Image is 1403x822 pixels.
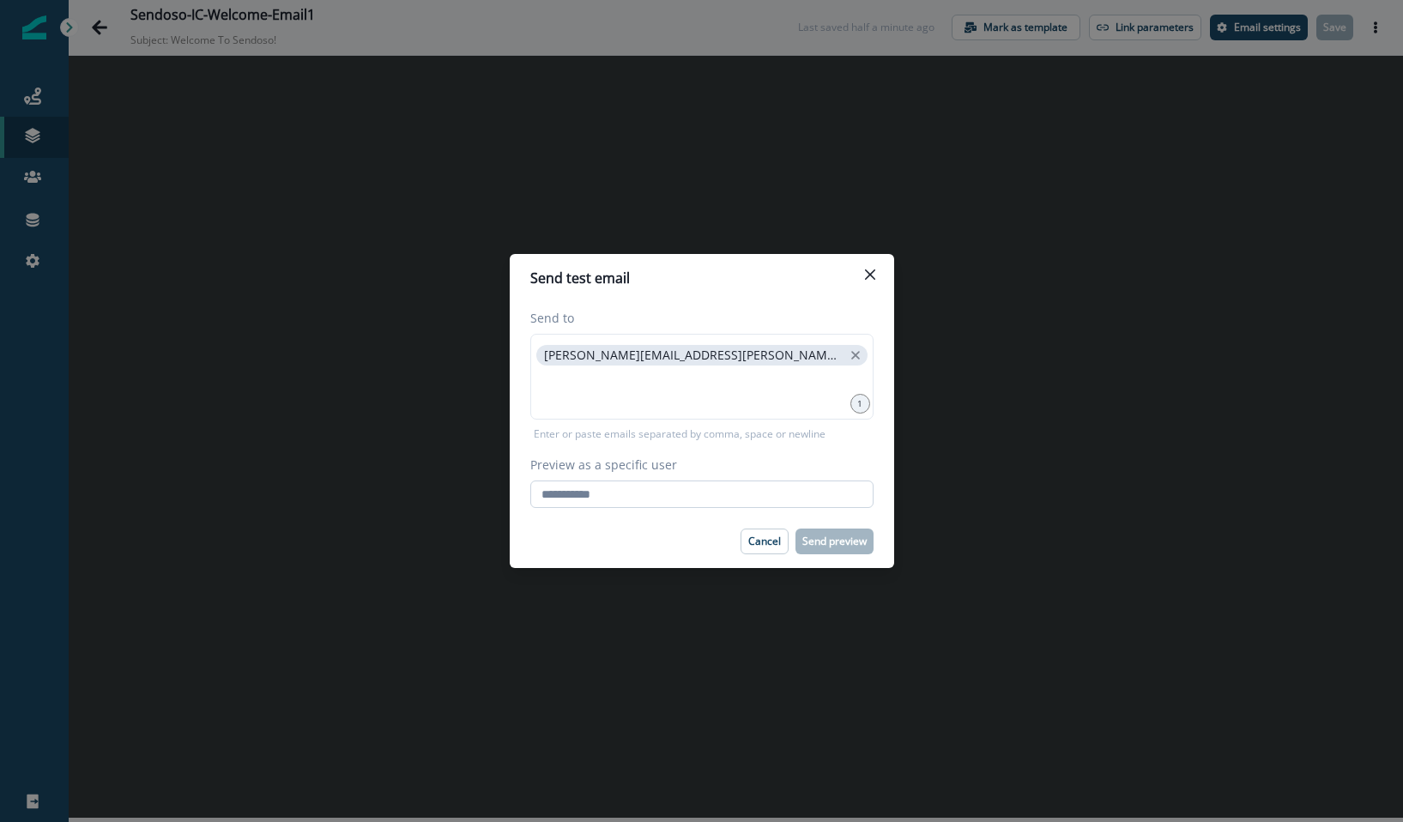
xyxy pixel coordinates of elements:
button: Send preview [795,529,874,554]
button: Close [856,261,884,288]
button: Cancel [741,529,789,554]
p: Send preview [802,535,867,547]
label: Send to [530,309,863,327]
button: close [848,347,863,364]
p: Cancel [748,535,781,547]
p: Send test email [530,268,630,288]
div: 1 [850,394,870,414]
label: Preview as a specific user [530,456,863,474]
p: [PERSON_NAME][EMAIL_ADDRESS][PERSON_NAME][DOMAIN_NAME] [544,348,843,363]
p: Enter or paste emails separated by comma, space or newline [530,426,829,442]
